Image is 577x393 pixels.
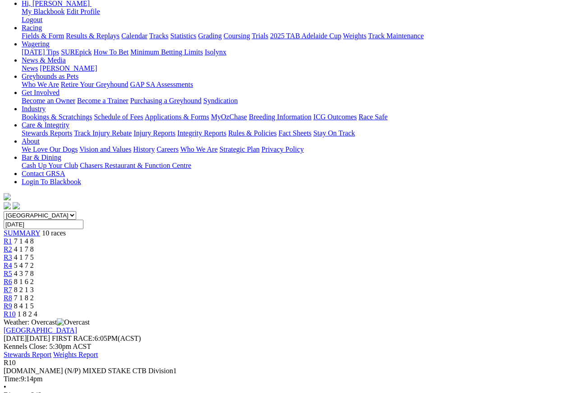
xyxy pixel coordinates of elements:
[14,270,34,277] span: 4 3 7 8
[4,286,12,294] a: R7
[4,375,573,383] div: 9:14pm
[22,64,38,72] a: News
[130,81,193,88] a: GAP SA Assessments
[22,72,78,80] a: Greyhounds as Pets
[4,253,12,261] a: R3
[22,32,573,40] div: Racing
[13,202,20,209] img: twitter.svg
[130,48,203,56] a: Minimum Betting Limits
[40,64,97,72] a: [PERSON_NAME]
[4,367,573,375] div: [DOMAIN_NAME] (N/P) MIXED STAKE CTB Division1
[22,81,59,88] a: Who We Are
[57,318,90,326] img: Overcast
[74,129,132,137] a: Track Injury Rebate
[149,32,169,40] a: Tracks
[224,32,250,40] a: Coursing
[22,97,573,105] div: Get Involved
[77,97,128,104] a: Become a Trainer
[22,113,573,121] div: Industry
[22,48,573,56] div: Wagering
[22,8,65,15] a: My Blackbook
[22,97,75,104] a: Become an Owner
[133,145,155,153] a: History
[14,286,34,294] span: 8 2 1 3
[4,278,12,285] a: R6
[145,113,209,121] a: Applications & Forms
[22,145,78,153] a: We Love Our Dogs
[61,48,92,56] a: SUREpick
[4,310,16,318] a: R10
[177,129,226,137] a: Integrity Reports
[279,129,311,137] a: Fact Sheets
[22,32,64,40] a: Fields & Form
[66,32,119,40] a: Results & Replays
[22,178,81,185] a: Login To Blackbook
[14,237,34,245] span: 7 1 4 8
[343,32,366,40] a: Weights
[313,113,357,121] a: ICG Outcomes
[4,334,27,342] span: [DATE]
[228,129,277,137] a: Rules & Policies
[180,145,218,153] a: Who We Are
[52,334,141,342] span: 6:05PM(ACST)
[252,32,268,40] a: Trials
[4,326,77,334] a: [GEOGRAPHIC_DATA]
[22,89,60,96] a: Get Involved
[270,32,341,40] a: 2025 TAB Adelaide Cup
[4,334,50,342] span: [DATE]
[4,318,90,326] span: Weather: Overcast
[358,113,387,121] a: Race Safe
[80,162,191,169] a: Chasers Restaurant & Function Centre
[22,105,46,113] a: Industry
[14,294,34,302] span: 7 1 8 2
[42,229,66,237] span: 10 races
[4,294,12,302] a: R8
[22,81,573,89] div: Greyhounds as Pets
[220,145,260,153] a: Strategic Plan
[14,278,34,285] span: 8 1 6 2
[4,237,12,245] a: R1
[313,129,355,137] a: Stay On Track
[53,351,98,358] a: Weights Report
[4,351,51,358] a: Stewards Report
[94,48,129,56] a: How To Bet
[4,359,16,366] span: R10
[79,145,131,153] a: Vision and Values
[4,245,12,253] a: R2
[130,97,201,104] a: Purchasing a Greyhound
[261,145,304,153] a: Privacy Policy
[4,202,11,209] img: facebook.svg
[156,145,179,153] a: Careers
[170,32,197,40] a: Statistics
[4,262,12,269] a: R4
[4,302,12,310] a: R9
[249,113,311,121] a: Breeding Information
[121,32,147,40] a: Calendar
[14,253,34,261] span: 4 1 7 5
[22,145,573,154] div: About
[22,154,61,161] a: Bar & Dining
[22,16,42,23] a: Logout
[94,113,143,121] a: Schedule of Fees
[22,40,50,48] a: Wagering
[18,310,37,318] span: 1 8 2 4
[203,97,238,104] a: Syndication
[368,32,424,40] a: Track Maintenance
[14,302,34,310] span: 8 4 1 5
[198,32,222,40] a: Grading
[22,137,40,145] a: About
[4,270,12,277] a: R5
[22,24,42,32] a: Racing
[22,56,66,64] a: News & Media
[22,121,69,129] a: Care & Integrity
